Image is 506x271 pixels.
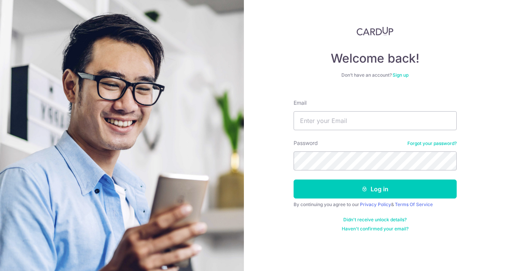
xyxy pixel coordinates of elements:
[357,27,394,36] img: CardUp Logo
[294,51,457,66] h4: Welcome back!
[294,111,457,130] input: Enter your Email
[342,226,409,232] a: Haven't confirmed your email?
[407,140,457,147] a: Forgot your password?
[360,202,391,207] a: Privacy Policy
[294,72,457,78] div: Don’t have an account?
[343,217,407,223] a: Didn't receive unlock details?
[294,202,457,208] div: By continuing you agree to our &
[393,72,409,78] a: Sign up
[395,202,433,207] a: Terms Of Service
[294,180,457,199] button: Log in
[294,139,318,147] label: Password
[294,99,306,107] label: Email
